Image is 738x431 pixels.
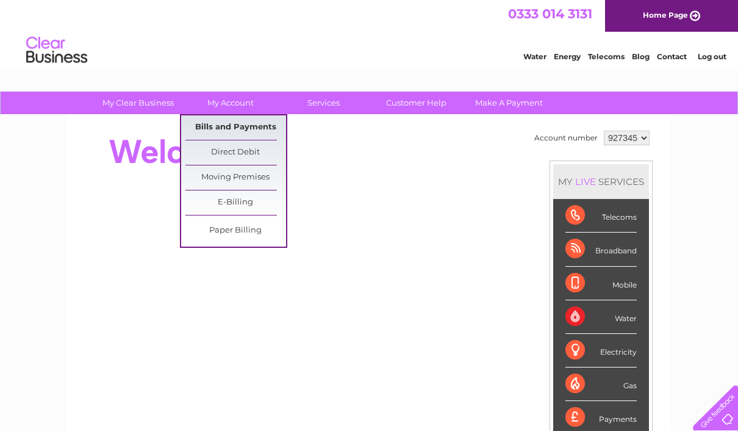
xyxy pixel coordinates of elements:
[88,92,188,114] a: My Clear Business
[565,233,637,266] div: Broadband
[459,92,559,114] a: Make A Payment
[185,190,286,215] a: E-Billing
[185,219,286,243] a: Paper Billing
[531,128,601,148] td: Account number
[185,115,286,140] a: Bills and Payments
[565,300,637,334] div: Water
[181,92,281,114] a: My Account
[185,140,286,165] a: Direct Debit
[508,6,592,21] a: 0333 014 3131
[565,267,637,300] div: Mobile
[523,52,546,61] a: Water
[273,92,374,114] a: Services
[565,199,637,233] div: Telecoms
[588,52,625,61] a: Telecoms
[565,334,637,368] div: Electricity
[657,52,687,61] a: Contact
[82,7,658,59] div: Clear Business is a trading name of Verastar Limited (registered in [GEOGRAPHIC_DATA] No. 3667643...
[26,32,88,69] img: logo.png
[553,164,649,199] div: MY SERVICES
[366,92,467,114] a: Customer Help
[554,52,581,61] a: Energy
[565,368,637,401] div: Gas
[698,52,726,61] a: Log out
[573,176,598,187] div: LIVE
[185,165,286,190] a: Moving Premises
[632,52,650,61] a: Blog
